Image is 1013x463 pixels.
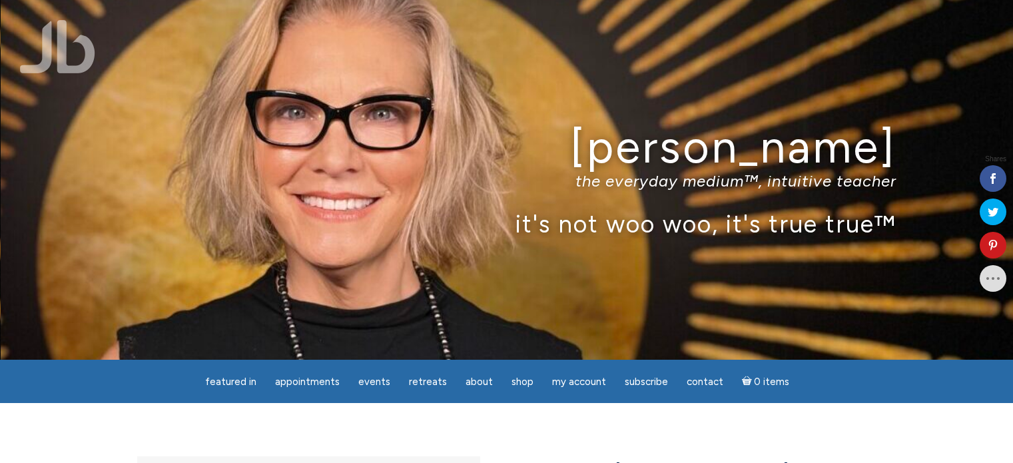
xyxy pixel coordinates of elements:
[117,122,896,172] h1: [PERSON_NAME]
[687,376,723,388] span: Contact
[267,369,348,395] a: Appointments
[117,171,896,191] p: the everyday medium™, intuitive teacher
[409,376,447,388] span: Retreats
[504,369,541,395] a: Shop
[197,369,264,395] a: featured in
[205,376,256,388] span: featured in
[617,369,676,395] a: Subscribe
[117,209,896,238] p: it's not woo woo, it's true true™
[20,20,95,73] img: Jamie Butler. The Everyday Medium
[350,369,398,395] a: Events
[358,376,390,388] span: Events
[275,376,340,388] span: Appointments
[742,376,755,388] i: Cart
[985,156,1006,163] span: Shares
[625,376,668,388] span: Subscribe
[458,369,501,395] a: About
[754,377,789,387] span: 0 items
[466,376,493,388] span: About
[511,376,533,388] span: Shop
[552,376,606,388] span: My Account
[679,369,731,395] a: Contact
[734,368,798,395] a: Cart0 items
[544,369,614,395] a: My Account
[401,369,455,395] a: Retreats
